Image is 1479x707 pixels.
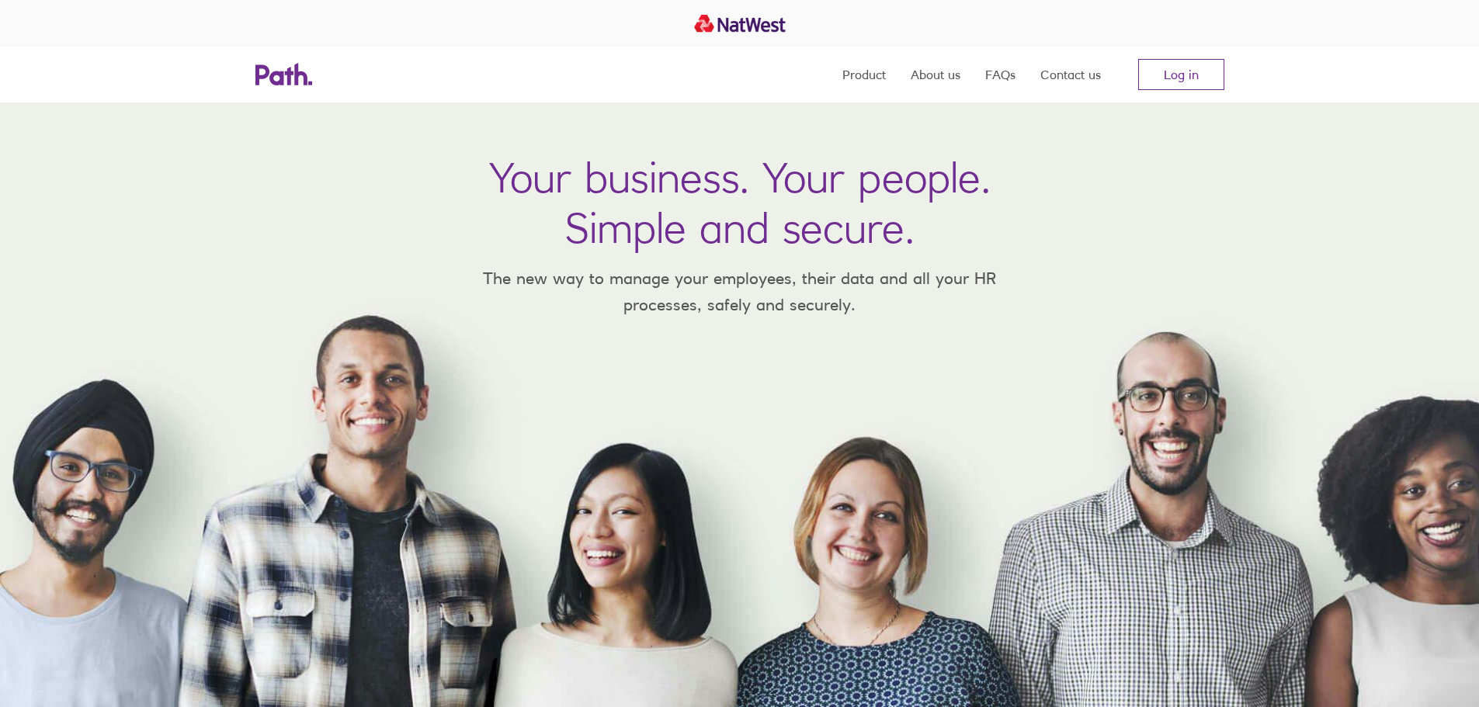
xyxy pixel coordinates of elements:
a: FAQs [985,47,1016,102]
a: About us [911,47,960,102]
a: Log in [1138,59,1224,90]
p: The new way to manage your employees, their data and all your HR processes, safely and securely. [460,265,1019,317]
a: Product [842,47,886,102]
h1: Your business. Your people. Simple and secure. [489,152,991,253]
a: Contact us [1040,47,1101,102]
